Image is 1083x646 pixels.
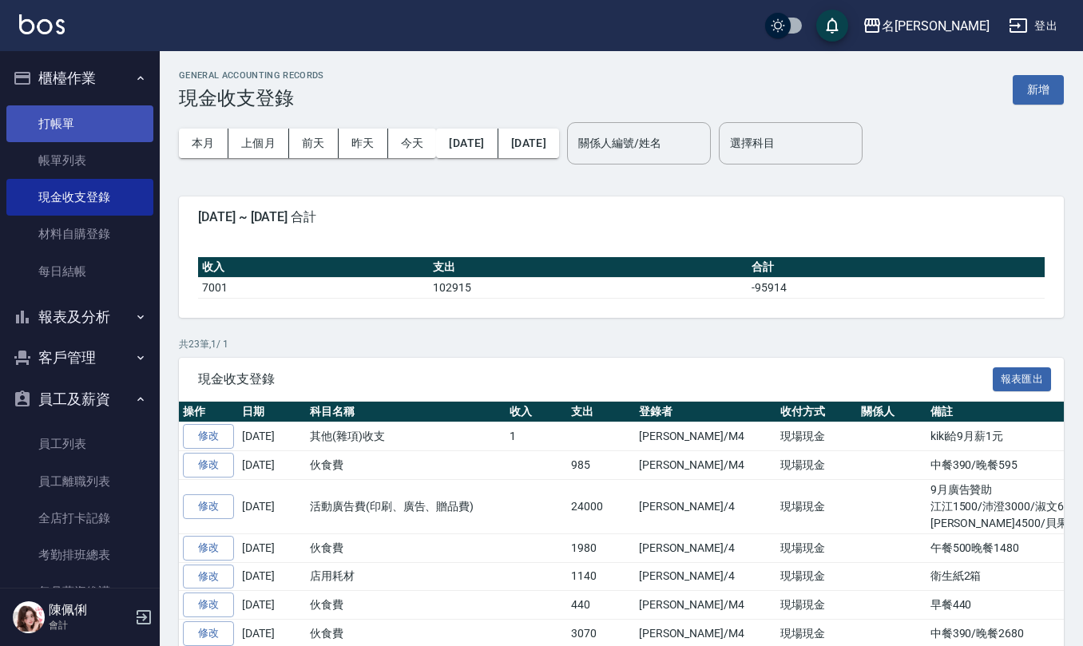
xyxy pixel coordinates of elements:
[6,500,153,537] a: 全店打卡記錄
[567,451,635,480] td: 985
[6,463,153,500] a: 員工離職列表
[6,573,153,610] a: 每月薪資維護
[993,371,1052,386] a: 報表匯出
[198,277,429,298] td: 7001
[635,479,776,533] td: [PERSON_NAME]/4
[13,601,45,633] img: Person
[183,565,234,589] a: 修改
[1002,11,1064,41] button: 登出
[567,562,635,591] td: 1140
[506,402,567,422] th: 收入
[776,451,857,480] td: 現場現金
[6,296,153,338] button: 報表及分析
[306,451,506,480] td: 伙食費
[306,422,506,451] td: 其他(雜項)收支
[567,402,635,422] th: 支出
[183,536,234,561] a: 修改
[635,422,776,451] td: [PERSON_NAME]/M4
[238,562,306,591] td: [DATE]
[198,257,429,278] th: 收入
[776,533,857,562] td: 現場現金
[993,367,1052,392] button: 報表匯出
[228,129,289,158] button: 上個月
[776,422,857,451] td: 現場現金
[238,479,306,533] td: [DATE]
[238,402,306,422] th: 日期
[49,618,130,632] p: 會計
[6,105,153,142] a: 打帳單
[198,371,993,387] span: 現金收支登錄
[238,591,306,620] td: [DATE]
[635,591,776,620] td: [PERSON_NAME]/M4
[306,402,506,422] th: 科目名稱
[6,337,153,378] button: 客戶管理
[6,537,153,573] a: 考勤排班總表
[306,479,506,533] td: 活動廣告費(印刷、廣告、贈品費)
[6,426,153,462] a: 員工列表
[776,591,857,620] td: 現場現金
[6,142,153,179] a: 帳單列表
[776,479,857,533] td: 現場現金
[635,402,776,422] th: 登錄者
[306,533,506,562] td: 伙食費
[6,378,153,420] button: 員工及薪資
[49,602,130,618] h5: 陳佩俐
[635,533,776,562] td: [PERSON_NAME]/4
[306,562,506,591] td: 店用耗材
[567,591,635,620] td: 440
[1013,81,1064,97] a: 新增
[183,621,234,646] a: 修改
[748,257,1045,278] th: 合計
[183,592,234,617] a: 修改
[306,591,506,620] td: 伙食費
[429,277,748,298] td: 102915
[238,533,306,562] td: [DATE]
[6,57,153,99] button: 櫃檯作業
[6,179,153,216] a: 現金收支登錄
[179,402,238,422] th: 操作
[567,533,635,562] td: 1980
[179,70,324,81] h2: GENERAL ACCOUNTING RECORDS
[429,257,748,278] th: 支出
[498,129,559,158] button: [DATE]
[635,562,776,591] td: [PERSON_NAME]/4
[6,253,153,290] a: 每日結帳
[882,16,990,36] div: 名[PERSON_NAME]
[776,402,857,422] th: 收付方式
[388,129,437,158] button: 今天
[506,422,567,451] td: 1
[238,422,306,451] td: [DATE]
[179,129,228,158] button: 本月
[776,562,857,591] td: 現場現金
[816,10,848,42] button: save
[567,479,635,533] td: 24000
[856,10,996,42] button: 名[PERSON_NAME]
[238,451,306,480] td: [DATE]
[183,453,234,478] a: 修改
[183,494,234,519] a: 修改
[748,277,1045,298] td: -95914
[6,216,153,252] a: 材料自購登錄
[179,337,1064,351] p: 共 23 筆, 1 / 1
[339,129,388,158] button: 昨天
[183,424,234,449] a: 修改
[635,451,776,480] td: [PERSON_NAME]/M4
[198,209,1045,225] span: [DATE] ~ [DATE] 合計
[857,402,926,422] th: 關係人
[289,129,339,158] button: 前天
[1013,75,1064,105] button: 新增
[436,129,498,158] button: [DATE]
[19,14,65,34] img: Logo
[179,87,324,109] h3: 現金收支登錄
